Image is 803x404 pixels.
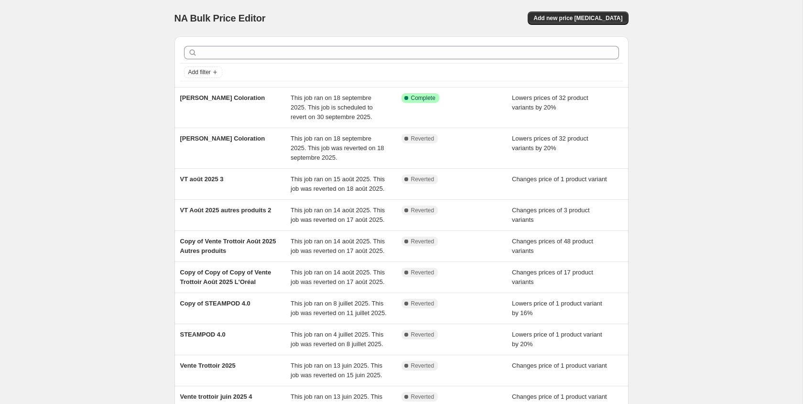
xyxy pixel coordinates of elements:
[411,331,434,338] span: Reverted
[411,207,434,214] span: Reverted
[180,362,236,369] span: Vente Trottoir 2025
[512,393,607,400] span: Changes price of 1 product variant
[180,94,265,101] span: [PERSON_NAME] Coloration
[180,331,226,338] span: STEAMPOD 4.0
[180,393,252,400] span: Vente trottoir juin 2025 4
[180,207,271,214] span: VT Août 2025 autres produits 2
[411,269,434,276] span: Reverted
[184,66,222,78] button: Add filter
[512,269,593,285] span: Changes prices of 17 product variants
[533,14,622,22] span: Add new price [MEDICAL_DATA]
[512,94,588,111] span: Lowers prices of 32 product variants by 20%
[180,135,265,142] span: [PERSON_NAME] Coloration
[180,238,276,254] span: Copy of Vente Trottoir Août 2025 Autres produits
[180,269,271,285] span: Copy of Copy of Copy of Vente Trottoir Août 2025 L'Oréal
[188,68,211,76] span: Add filter
[291,238,385,254] span: This job ran on 14 août 2025. This job was reverted on 17 août 2025.
[291,94,373,120] span: This job ran on 18 septembre 2025. This job is scheduled to revert on 30 septembre 2025.
[291,207,385,223] span: This job ran on 14 août 2025. This job was reverted on 17 août 2025.
[411,135,434,142] span: Reverted
[411,94,435,102] span: Complete
[180,175,224,183] span: VT août 2025 3
[291,135,384,161] span: This job ran on 18 septembre 2025. This job was reverted on 18 septembre 2025.
[411,362,434,370] span: Reverted
[512,362,607,369] span: Changes price of 1 product variant
[411,300,434,307] span: Reverted
[291,331,383,348] span: This job ran on 4 juillet 2025. This job was reverted on 8 juillet 2025.
[291,175,385,192] span: This job ran on 15 août 2025. This job was reverted on 18 août 2025.
[291,362,382,379] span: This job ran on 13 juin 2025. This job was reverted on 15 juin 2025.
[512,175,607,183] span: Changes price of 1 product variant
[411,238,434,245] span: Reverted
[174,13,266,23] span: NA Bulk Price Editor
[512,207,590,223] span: Changes prices of 3 product variants
[411,175,434,183] span: Reverted
[512,300,602,317] span: Lowers price of 1 product variant by 16%
[512,238,593,254] span: Changes prices of 48 product variants
[528,11,628,25] button: Add new price [MEDICAL_DATA]
[411,393,434,401] span: Reverted
[512,135,588,152] span: Lowers prices of 32 product variants by 20%
[180,300,250,307] span: Copy of STEAMPOD 4.0
[291,269,385,285] span: This job ran on 14 août 2025. This job was reverted on 17 août 2025.
[512,331,602,348] span: Lowers price of 1 product variant by 20%
[291,300,387,317] span: This job ran on 8 juillet 2025. This job was reverted on 11 juillet 2025.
